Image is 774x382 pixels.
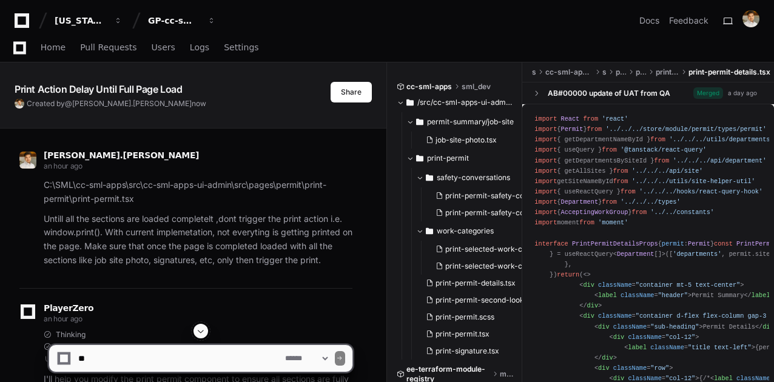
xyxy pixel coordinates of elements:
span: Merged [693,87,723,99]
span: import [534,167,557,175]
svg: Directory [416,115,423,129]
div: [US_STATE] Pacific [55,15,107,27]
span: from [602,198,617,206]
svg: Directory [426,170,433,185]
span: an hour ago [44,161,82,170]
span: print-permit-safety-conversations.tsx [445,208,576,218]
span: from [613,167,628,175]
span: permit-summary/job-site [427,117,514,127]
span: from [613,178,628,185]
span: from [650,136,665,143]
span: import [534,209,557,216]
button: job-site-photo.tsx [421,132,516,149]
span: Pull Requests [80,44,136,51]
span: from [583,115,598,122]
img: avatar [15,99,24,109]
button: print-selected-work-categories.tsx [431,258,535,275]
button: Share [331,82,372,102]
a: Logs [190,34,209,62]
span: '../../../utils/site-helper-util' [632,178,755,185]
span: sml_dev [462,82,491,92]
svg: Directory [426,224,433,238]
span: "container mt-5 text-center" [636,281,741,289]
button: Feedback [669,15,708,27]
span: '@tanstack/react-query' [621,146,707,153]
button: print-permit-second-look.tsx [421,292,525,309]
button: /src/cc-sml-apps-ui-admin/src/pages/permit [397,93,513,112]
button: print-permit.scss [421,309,525,326]
span: </ > [744,292,773,299]
span: '../../../api/site' [632,167,703,175]
span: className [598,281,631,289]
span: Department [560,198,598,206]
svg: Directory [406,95,414,110]
button: permit-summary/job-site [406,112,523,132]
span: React [560,115,579,122]
span: print-permit-second-look.tsx [436,295,536,305]
span: print-permit [427,153,469,163]
span: 'react' [602,115,628,122]
img: avatar [19,152,36,169]
span: an hour ago [44,314,82,323]
span: import [534,178,557,185]
span: permit [636,67,646,77]
span: permit [662,240,684,247]
button: print-permit-safety-conversations.scss [431,187,535,204]
span: import [534,146,557,153]
span: print-permit-details.tsx [688,67,770,77]
span: print-permit-safety-conversations.scss [445,191,581,201]
div: GP-cc-sml-apps [148,15,200,27]
span: label [598,292,617,299]
span: div [762,323,773,330]
span: import [534,115,557,122]
span: className [598,312,631,320]
img: avatar [742,10,759,27]
span: 'departments' [673,250,721,258]
span: from [602,146,617,153]
button: [US_STATE] Pacific [50,10,127,32]
span: Home [41,44,66,51]
span: cc-sml-apps [406,82,452,92]
span: className [621,292,654,299]
span: [PERSON_NAME].[PERSON_NAME] [44,150,199,160]
button: GP-cc-sml-apps [143,10,221,32]
span: [PERSON_NAME].[PERSON_NAME] [72,99,192,108]
span: Logs [190,44,209,51]
p: Untill all the sections are loaded completelt ,dont trigger the print action i.e. window.print().... [44,212,352,267]
span: label [752,292,770,299]
span: '../../../api/department' [673,157,766,164]
button: safety-conversations [416,168,533,187]
span: import [534,188,557,195]
span: const [714,240,733,247]
span: '../../../store/module/permit/types/permit' [605,126,766,133]
a: Pull Requests [80,34,136,62]
a: Users [152,34,175,62]
span: from [621,188,636,195]
span: import [534,219,557,226]
span: '../../../types' [621,198,681,206]
span: Created by [27,99,206,109]
span: Permit [560,126,583,133]
span: Department [617,250,655,258]
a: Settings [224,34,258,62]
span: Settings [224,44,258,51]
span: <> [583,271,590,278]
span: from [587,126,602,133]
span: work-categories [437,226,494,236]
span: src [602,67,606,77]
span: cc-sml-apps-ui-admin [545,67,592,77]
span: return [557,271,579,278]
span: import [534,157,557,164]
button: work-categories [416,221,533,241]
button: print-permit-details.tsx [421,275,525,292]
span: from [654,157,669,164]
span: safety-conversations [437,173,510,183]
a: Docs [639,15,659,27]
span: '../../constants' [650,209,714,216]
span: import [534,136,557,143]
span: from [579,219,594,226]
svg: Directory [416,151,423,166]
div: AB#00000 update of UAT from QA [548,89,670,98]
span: Users [152,44,175,51]
app-text-character-animate: Print Action Delay Until Full Page Load [15,83,182,95]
